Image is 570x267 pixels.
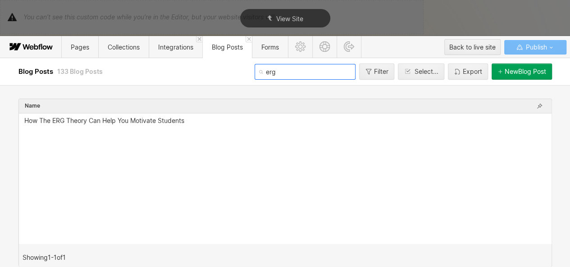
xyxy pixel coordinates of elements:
a: Close 'Blog Posts' tab [246,36,252,42]
span: Blog Posts [18,67,55,76]
span: Forms [261,43,279,51]
span: Pages [71,43,89,51]
div: Select... [415,68,438,75]
button: Export [448,63,488,80]
div: Filter [374,68,388,75]
div: New Blog Post [505,68,546,75]
span: View Site [276,15,303,23]
button: Back to live site [444,39,501,55]
span: Blog Posts [212,43,243,51]
button: NewBlog Post [492,63,552,80]
span: Showing 1 - 1 of 1 [23,254,66,261]
span: Name [25,102,40,109]
span: 133 Blog Posts [57,68,103,75]
div: How The ERG Theory Can Help You Motivate Students [24,117,184,124]
span: Integrations [158,43,193,51]
button: Filter [359,63,394,80]
input: Search blog posts... [255,64,356,80]
a: Close 'Integrations' tab [196,36,202,42]
button: Publish [504,40,566,54]
div: Back to live site [449,41,496,54]
div: Export [463,68,482,75]
button: Select... [398,63,444,80]
span: Publish [524,41,547,54]
button: Name [24,102,41,110]
span: Collections [108,43,140,51]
